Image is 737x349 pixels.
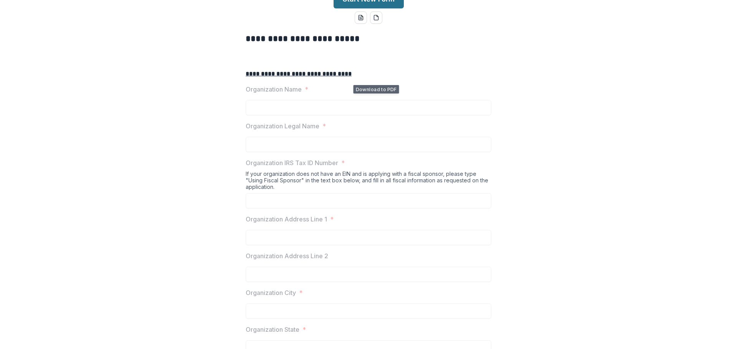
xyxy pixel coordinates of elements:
p: Organization Address Line 2 [246,251,328,261]
div: If your organization does not have an EIN and is applying with a fiscal sponsor, please type "Usi... [246,170,491,193]
p: Organization Legal Name [246,121,319,131]
p: Organization City [246,288,296,297]
button: pdf-download [370,11,382,24]
p: Organization IRS Tax ID Number [246,158,338,167]
p: Organization State [246,325,299,334]
p: Organization Address Line 1 [246,215,327,224]
button: word-download [355,11,367,24]
p: Organization Name [246,85,302,94]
